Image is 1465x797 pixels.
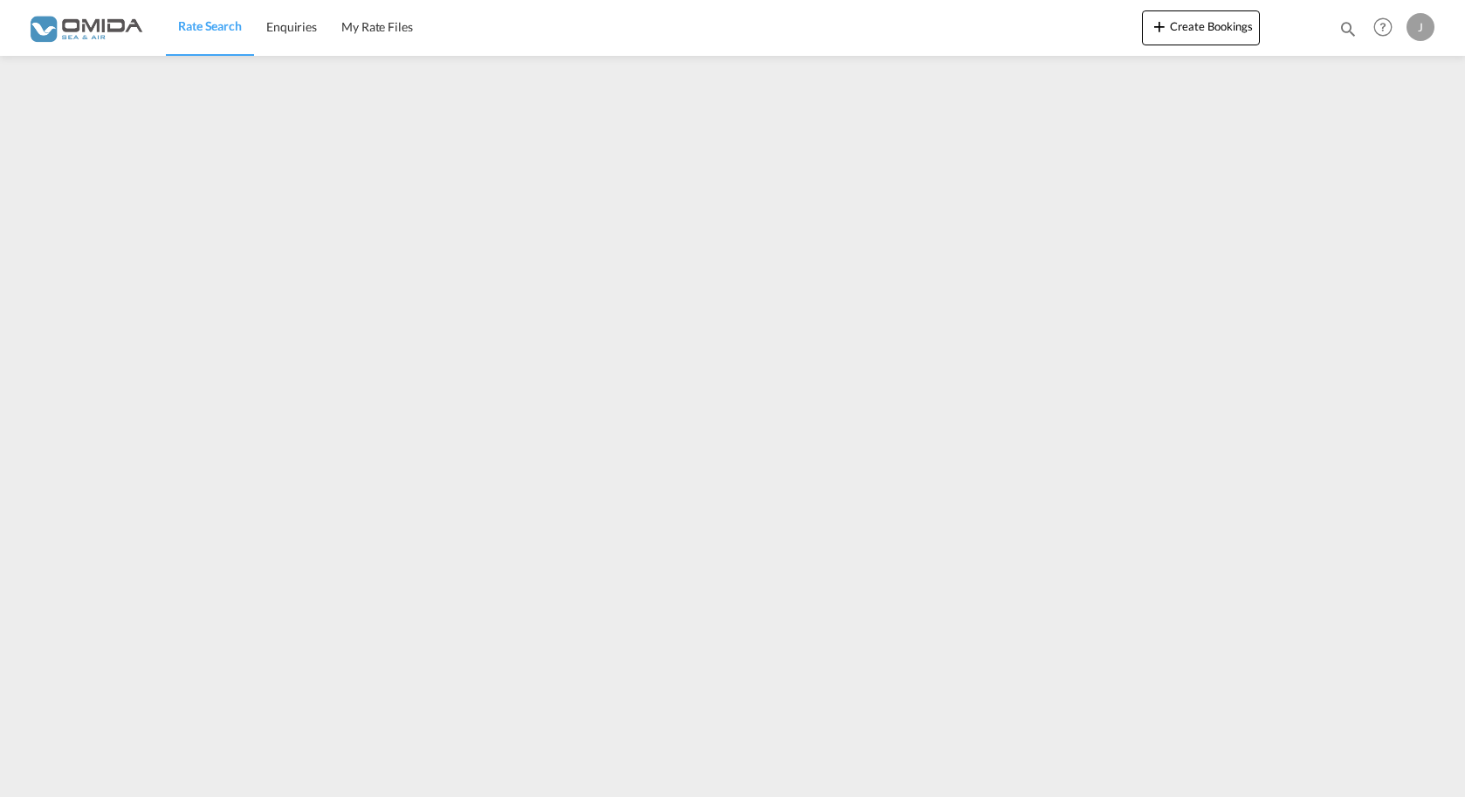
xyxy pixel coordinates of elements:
span: Rate Search [178,18,242,33]
span: Enquiries [266,19,317,34]
img: 459c566038e111ed959c4fc4f0a4b274.png [26,8,144,47]
md-icon: icon-magnify [1338,19,1358,38]
div: Help [1368,12,1407,44]
div: icon-magnify [1338,19,1358,45]
span: Help [1368,12,1398,42]
div: J [1407,13,1434,41]
md-icon: icon-plus 400-fg [1149,16,1170,37]
button: icon-plus 400-fgCreate Bookings [1142,10,1260,45]
span: My Rate Files [341,19,413,34]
